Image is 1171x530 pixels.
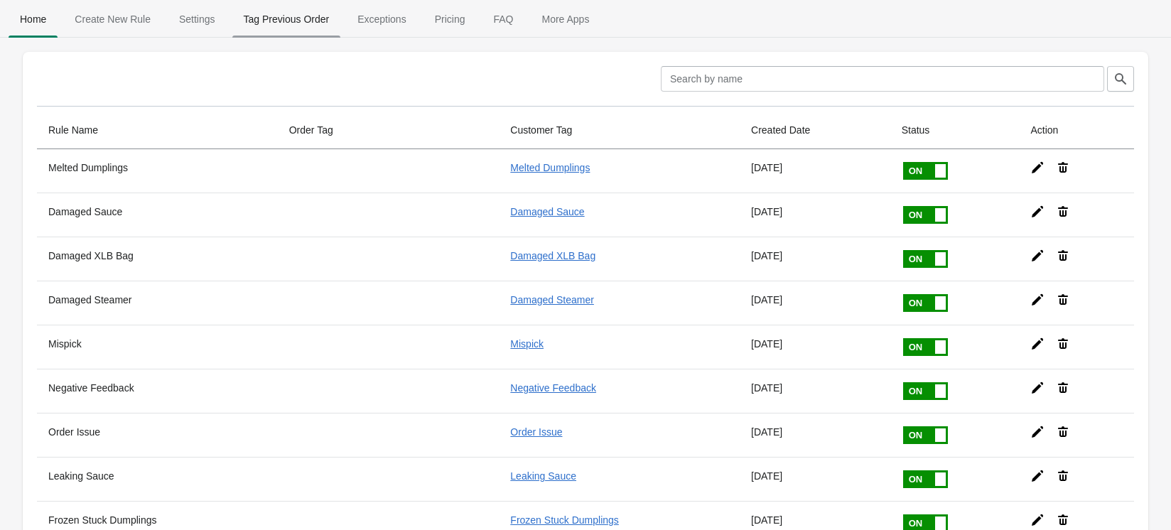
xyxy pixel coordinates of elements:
a: Negative Feedback [510,382,596,394]
th: Damaged Sauce [37,193,278,237]
input: Search by name [661,66,1104,92]
th: Melted Dumplings [37,149,278,193]
th: Order Issue [37,413,278,457]
td: [DATE] [740,325,890,369]
a: Leaking Sauce [510,470,576,482]
button: Home [6,1,60,38]
a: Melted Dumplings [510,162,590,173]
a: Order Issue [510,426,562,438]
th: Mispick [37,325,278,369]
a: Damaged Sauce [510,206,584,217]
td: [DATE] [740,237,890,281]
th: Leaking Sauce [37,457,278,501]
td: [DATE] [740,281,890,325]
th: Created Date [740,112,890,149]
a: Frozen Stuck Dumplings [510,514,619,526]
th: Rule Name [37,112,278,149]
span: Pricing [423,6,477,32]
span: More Apps [530,6,600,32]
a: Damaged Steamer [510,294,594,305]
th: Negative Feedback [37,369,278,413]
th: Damaged Steamer [37,281,278,325]
th: Customer Tag [499,112,740,149]
button: Create_New_Rule [60,1,165,38]
span: Settings [168,6,227,32]
span: Create New Rule [63,6,162,32]
th: Order Tag [278,112,500,149]
th: Damaged XLB Bag [37,237,278,281]
td: [DATE] [740,369,890,413]
span: Home [9,6,58,32]
button: Settings [165,1,230,38]
a: Damaged XLB Bag [510,250,595,261]
span: FAQ [482,6,524,32]
th: Action [1019,112,1134,149]
span: Exceptions [346,6,417,32]
td: [DATE] [740,413,890,457]
td: [DATE] [740,193,890,237]
a: Mispick [510,338,544,350]
span: Tag Previous Order [232,6,341,32]
td: [DATE] [740,149,890,193]
td: [DATE] [740,457,890,501]
th: Status [890,112,1020,149]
